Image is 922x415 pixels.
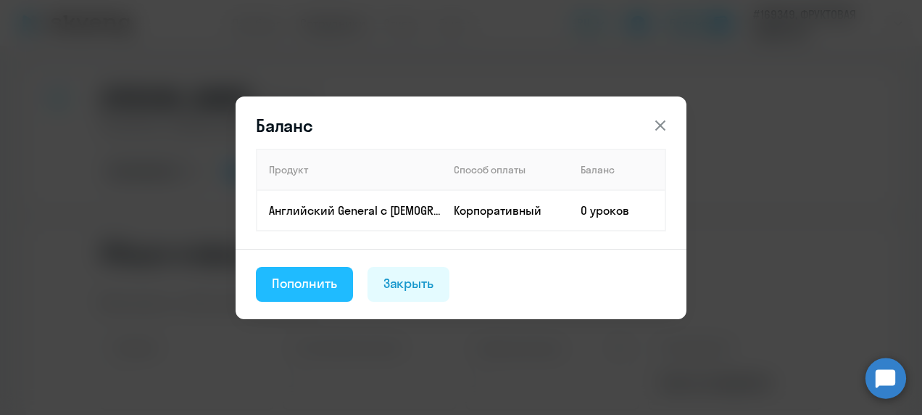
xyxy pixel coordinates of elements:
[272,274,337,293] div: Пополнить
[442,149,569,190] th: Способ оплаты
[569,149,665,190] th: Баланс
[269,202,441,218] p: Английский General с [DEMOGRAPHIC_DATA] преподавателем
[257,149,442,190] th: Продукт
[256,267,353,302] button: Пополнить
[442,190,569,231] td: Корпоративный
[383,274,434,293] div: Закрыть
[236,114,686,137] header: Баланс
[569,190,665,231] td: 0 уроков
[367,267,450,302] button: Закрыть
